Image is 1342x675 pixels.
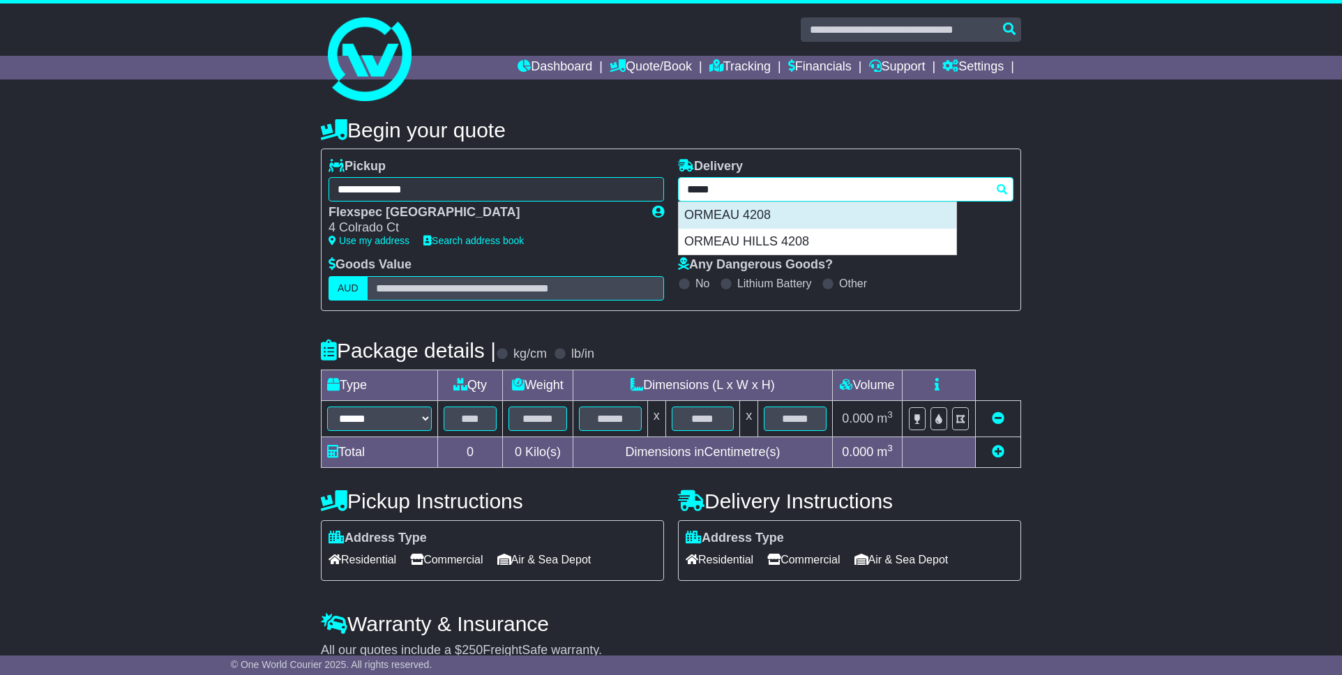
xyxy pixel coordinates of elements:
sup: 3 [887,443,893,453]
h4: Delivery Instructions [678,490,1021,513]
a: Remove this item [992,411,1004,425]
div: v 4.0.25 [39,22,68,33]
h4: Begin your quote [321,119,1021,142]
span: Residential [686,549,753,570]
a: Financials [788,56,852,79]
label: Other [839,277,867,290]
a: Settings [942,56,1004,79]
span: Residential [329,549,396,570]
label: Delivery [678,159,743,174]
div: ORMEAU HILLS 4208 [679,229,956,255]
label: AUD [329,276,368,301]
label: Goods Value [329,257,412,273]
label: Address Type [329,531,427,546]
a: Quote/Book [610,56,692,79]
h4: Pickup Instructions [321,490,664,513]
td: Volume [832,370,902,400]
img: tab_domain_overview_orange.svg [40,81,52,92]
label: Any Dangerous Goods? [678,257,833,273]
td: 0 [438,437,503,467]
img: tab_keywords_by_traffic_grey.svg [141,81,152,92]
div: Domain Overview [56,82,125,91]
div: Flexspec [GEOGRAPHIC_DATA] [329,205,638,220]
label: kg/cm [513,347,547,362]
td: Weight [503,370,573,400]
div: 4 Colrado Ct [329,220,638,236]
a: Add new item [992,445,1004,459]
img: logo_orange.svg [22,22,33,33]
a: Tracking [709,56,771,79]
td: Dimensions (L x W x H) [573,370,832,400]
span: 0 [515,445,522,459]
typeahead: Please provide city [678,177,1013,202]
span: 250 [462,643,483,657]
td: Type [322,370,438,400]
label: Pickup [329,159,386,174]
span: Air & Sea Depot [854,549,949,570]
span: © One World Courier 2025. All rights reserved. [231,659,432,670]
td: Total [322,437,438,467]
td: Qty [438,370,503,400]
a: Dashboard [518,56,592,79]
span: 0.000 [842,445,873,459]
span: m [877,411,893,425]
img: website_grey.svg [22,36,33,47]
div: Domain: [DOMAIN_NAME] [36,36,153,47]
td: x [740,400,758,437]
label: lb/in [571,347,594,362]
td: Dimensions in Centimetre(s) [573,437,832,467]
span: m [877,445,893,459]
sup: 3 [887,409,893,420]
a: Use my address [329,235,409,246]
span: Air & Sea Depot [497,549,591,570]
span: Commercial [767,549,840,570]
h4: Package details | [321,339,496,362]
span: 0.000 [842,411,873,425]
td: Kilo(s) [503,437,573,467]
a: Search address book [423,235,524,246]
div: All our quotes include a $ FreightSafe warranty. [321,643,1021,658]
div: Keywords by Traffic [156,82,230,91]
label: Address Type [686,531,784,546]
label: Lithium Battery [737,277,812,290]
h4: Warranty & Insurance [321,612,1021,635]
td: x [647,400,665,437]
label: No [695,277,709,290]
a: Support [869,56,926,79]
span: Commercial [410,549,483,570]
div: ORMEAU 4208 [679,202,956,229]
